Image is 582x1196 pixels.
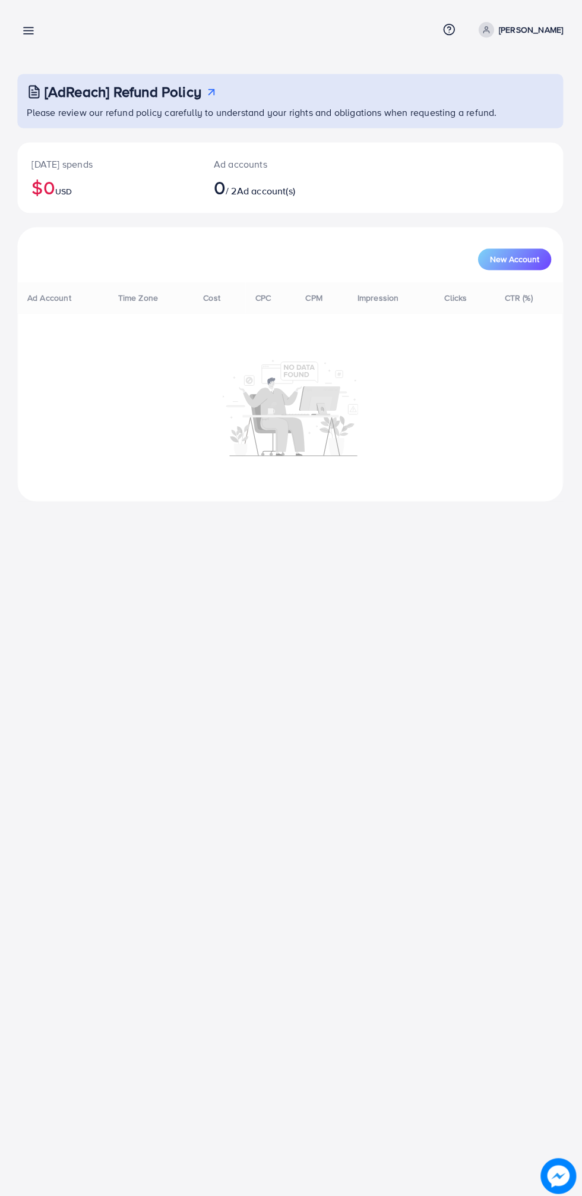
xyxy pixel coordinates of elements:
img: image [540,1154,576,1190]
span: 0 [214,173,226,200]
h2: / 2 [214,175,322,198]
span: USD [56,185,73,197]
p: Ad accounts [214,156,322,171]
h3: [AdReach] Refund Policy [46,83,203,100]
a: [PERSON_NAME] [474,22,563,37]
button: New Account [478,248,551,269]
p: Please review our refund policy carefully to understand your rights and obligations when requesti... [29,105,556,119]
p: [DATE] spends [33,156,186,171]
span: Ad account(s) [238,184,296,197]
p: [PERSON_NAME] [499,23,563,37]
span: New Account [490,254,539,263]
h2: $0 [33,175,186,198]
